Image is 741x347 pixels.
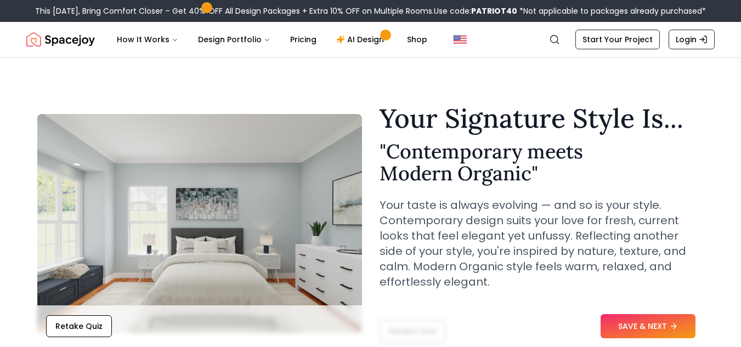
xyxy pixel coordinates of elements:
[26,29,95,50] a: Spacejoy
[380,105,704,132] h1: Your Signature Style Is...
[454,33,467,46] img: United States
[380,140,704,184] h2: " Contemporary meets Modern Organic "
[46,315,112,337] button: Retake Quiz
[434,5,517,16] span: Use code:
[189,29,279,50] button: Design Portfolio
[517,5,706,16] span: *Not applicable to packages already purchased*
[380,197,704,289] p: Your taste is always evolving — and so is your style. Contemporary design suits your love for fre...
[108,29,436,50] nav: Main
[35,5,706,16] div: This [DATE], Bring Comfort Closer – Get 40% OFF All Design Packages + Extra 10% OFF on Multiple R...
[601,314,695,338] button: SAVE & NEXT
[575,30,660,49] a: Start Your Project
[37,114,362,333] img: Contemporary meets Modern Organic Style Example
[26,29,95,50] img: Spacejoy Logo
[281,29,325,50] a: Pricing
[327,29,396,50] a: AI Design
[669,30,715,49] a: Login
[108,29,187,50] button: How It Works
[26,22,715,57] nav: Global
[398,29,436,50] a: Shop
[471,5,517,16] b: PATRIOT40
